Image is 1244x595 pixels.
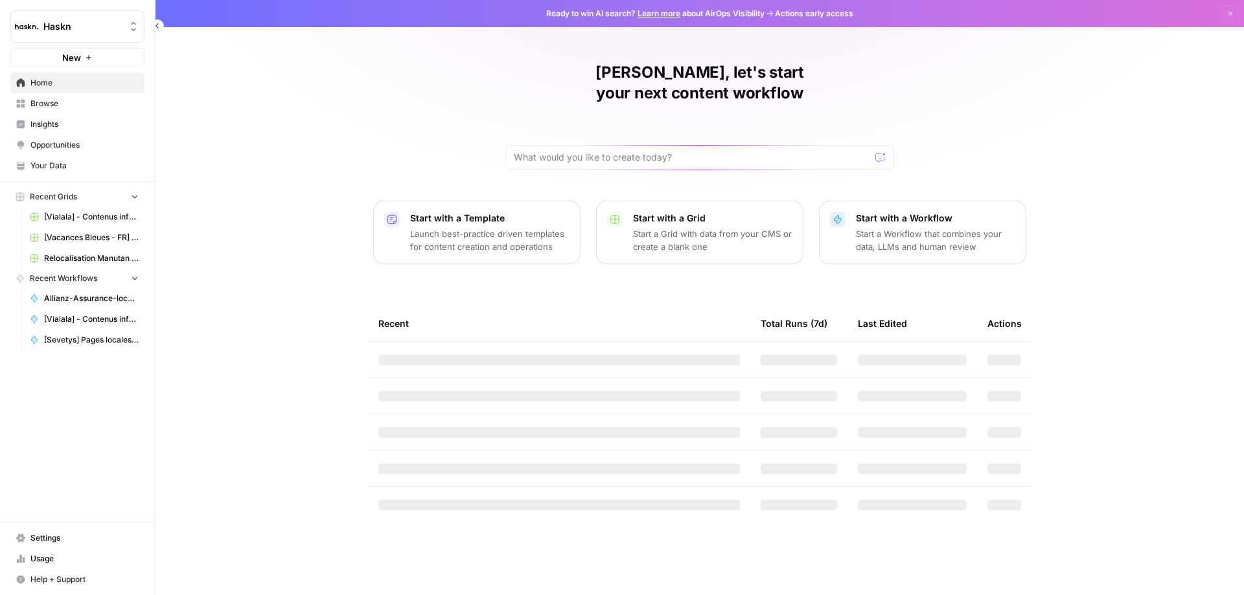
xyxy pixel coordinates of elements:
[10,187,144,207] button: Recent Grids
[858,306,907,341] div: Last Edited
[514,151,870,164] input: What would you like to create today?
[30,160,139,172] span: Your Data
[62,51,81,64] span: New
[24,330,144,350] a: [Sevetys] Pages locales FAQ - 500 mots
[10,548,144,569] a: Usage
[30,77,139,89] span: Home
[24,227,144,248] a: [Vacances Bleues - FR] Pages refonte sites hôtels - [GEOGRAPHIC_DATA]
[44,253,139,264] span: Relocalisation Manutan - Pays de l'Est
[633,212,792,225] p: Start with a Grid
[856,212,1015,225] p: Start with a Workflow
[638,8,680,18] a: Learn more
[30,273,97,284] span: Recent Workflows
[30,574,139,585] span: Help + Support
[10,569,144,590] button: Help + Support
[44,293,139,304] span: Allianz-Assurance-local v2
[546,8,765,19] span: Ready to win AI search? about AirOps Visibility
[10,155,144,176] a: Your Data
[30,532,139,544] span: Settings
[819,201,1026,264] button: Start with a WorkflowStart a Workflow that combines your data, LLMs and human review
[30,139,139,151] span: Opportunities
[10,528,144,548] a: Settings
[378,306,740,341] div: Recent
[856,227,1015,253] p: Start a Workflow that combines your data, LLMs and human review
[10,269,144,288] button: Recent Workflows
[24,248,144,269] a: Relocalisation Manutan - Pays de l'Est
[761,306,827,341] div: Total Runs (7d)
[505,62,894,104] h1: [PERSON_NAME], let's start your next content workflow
[10,48,144,67] button: New
[44,334,139,346] span: [Sevetys] Pages locales FAQ - 500 mots
[10,73,144,93] a: Home
[775,8,853,19] span: Actions early access
[43,20,122,33] span: Haskn
[410,227,570,253] p: Launch best-practice driven templates for content creation and operations
[30,118,139,130] span: Insights
[44,211,139,223] span: [Vialala] - Contenus informationnels
[24,309,144,330] a: [Vialala] - Contenus informationnels
[44,232,139,243] span: [Vacances Bleues - FR] Pages refonte sites hôtels - [GEOGRAPHIC_DATA]
[410,212,570,225] p: Start with a Template
[987,306,1022,341] div: Actions
[10,135,144,155] a: Opportunities
[10,10,144,43] button: Workspace: Haskn
[10,93,144,114] a: Browse
[373,201,581,264] button: Start with a TemplateLaunch best-practice driven templates for content creation and operations
[24,207,144,227] a: [Vialala] - Contenus informationnels
[10,114,144,135] a: Insights
[633,227,792,253] p: Start a Grid with data from your CMS or create a blank one
[30,98,139,109] span: Browse
[30,553,139,565] span: Usage
[15,15,38,38] img: Haskn Logo
[596,201,803,264] button: Start with a GridStart a Grid with data from your CMS or create a blank one
[44,313,139,325] span: [Vialala] - Contenus informationnels
[24,288,144,309] a: Allianz-Assurance-local v2
[30,191,77,203] span: Recent Grids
